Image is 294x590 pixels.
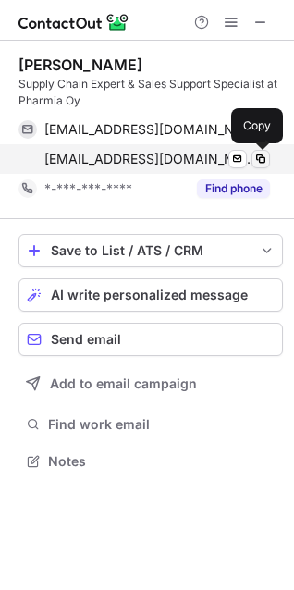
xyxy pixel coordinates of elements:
[18,367,283,400] button: Add to email campaign
[18,234,283,267] button: save-profile-one-click
[18,323,283,356] button: Send email
[18,278,283,312] button: AI write personalized message
[48,453,276,470] span: Notes
[51,243,251,258] div: Save to List / ATS / CRM
[51,288,248,302] span: AI write personalized message
[18,76,283,109] div: Supply Chain Expert & Sales Support Specialist at Pharmia Oy
[18,449,283,474] button: Notes
[18,11,129,33] img: ContactOut v5.3.10
[18,412,283,437] button: Find work email
[18,55,142,74] div: [PERSON_NAME]
[48,416,276,433] span: Find work email
[44,121,256,138] span: [EMAIL_ADDRESS][DOMAIN_NAME]
[197,179,270,198] button: Reveal Button
[44,151,256,167] span: [EMAIL_ADDRESS][DOMAIN_NAME]
[51,332,121,347] span: Send email
[50,376,197,391] span: Add to email campaign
